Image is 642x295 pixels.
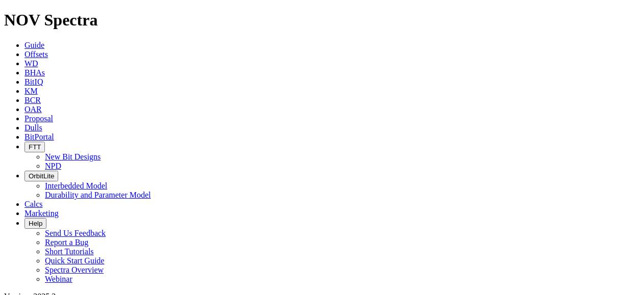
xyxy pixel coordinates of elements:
a: OAR [24,105,42,114]
a: Durability and Parameter Model [45,191,151,199]
a: New Bit Designs [45,152,101,161]
a: BCR [24,96,41,104]
span: OrbitLite [29,172,54,180]
span: FTT [29,143,41,151]
a: Dulls [24,123,42,132]
a: WD [24,59,38,68]
h1: NOV Spectra [4,11,638,30]
button: Help [24,218,46,229]
button: FTT [24,142,45,152]
a: Offsets [24,50,48,59]
a: Marketing [24,209,59,218]
a: BitIQ [24,77,43,86]
a: Calcs [24,200,43,208]
button: OrbitLite [24,171,58,181]
span: Help [29,220,42,227]
a: BitPortal [24,132,54,141]
a: Send Us Feedback [45,229,106,237]
a: Report a Bug [45,238,88,247]
a: Proposal [24,114,53,123]
a: Short Tutorials [45,247,94,256]
a: BHAs [24,68,45,77]
a: Interbedded Model [45,181,107,190]
a: Guide [24,41,44,49]
a: KM [24,87,38,95]
a: NPD [45,162,61,170]
a: Webinar [45,275,72,283]
a: Quick Start Guide [45,256,104,265]
a: Spectra Overview [45,265,104,274]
